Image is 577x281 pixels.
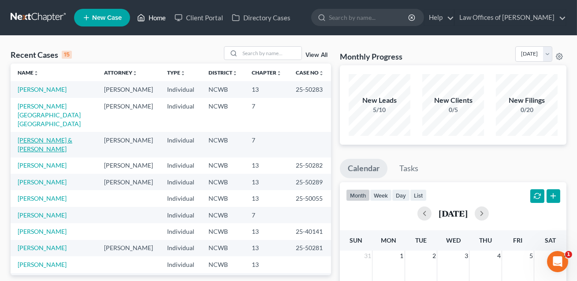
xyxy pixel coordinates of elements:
[201,157,245,174] td: NCWB
[415,236,427,244] span: Tue
[319,71,324,76] i: unfold_more
[424,10,454,26] a: Help
[399,251,405,261] span: 1
[160,98,201,132] td: Individual
[496,105,558,114] div: 0/20
[18,228,67,235] a: [PERSON_NAME]
[245,98,289,132] td: 7
[97,81,160,97] td: [PERSON_NAME]
[349,105,410,114] div: 5/10
[180,71,186,76] i: unfold_more
[329,9,409,26] input: Search by name...
[245,256,289,273] td: 13
[363,251,372,261] span: 31
[496,95,558,105] div: New Filings
[245,157,289,174] td: 13
[381,236,396,244] span: Mon
[245,207,289,223] td: 7
[245,223,289,240] td: 13
[289,223,331,240] td: 25-40141
[62,51,72,59] div: 15
[133,10,170,26] a: Home
[160,223,201,240] td: Individual
[422,105,484,114] div: 0/5
[201,256,245,273] td: NCWB
[201,190,245,206] td: NCWB
[18,261,67,268] a: [PERSON_NAME]
[18,86,67,93] a: [PERSON_NAME]
[252,69,282,76] a: Chapterunfold_more
[410,189,427,201] button: list
[545,236,556,244] span: Sat
[276,71,282,76] i: unfold_more
[201,81,245,97] td: NCWB
[160,240,201,256] td: Individual
[18,161,67,169] a: [PERSON_NAME]
[201,132,245,157] td: NCWB
[18,69,39,76] a: Nameunfold_more
[208,69,238,76] a: Districtunfold_more
[97,240,160,256] td: [PERSON_NAME]
[289,157,331,174] td: 25-50282
[464,251,469,261] span: 3
[565,251,572,258] span: 1
[18,178,67,186] a: [PERSON_NAME]
[245,190,289,206] td: 13
[97,132,160,157] td: [PERSON_NAME]
[340,51,402,62] h3: Monthly Progress
[432,251,437,261] span: 2
[160,207,201,223] td: Individual
[350,236,362,244] span: Sun
[245,81,289,97] td: 13
[167,69,186,76] a: Typeunfold_more
[170,10,227,26] a: Client Portal
[245,132,289,157] td: 7
[18,244,67,251] a: [PERSON_NAME]
[446,236,461,244] span: Wed
[201,207,245,223] td: NCWB
[97,98,160,132] td: [PERSON_NAME]
[439,209,468,218] h2: [DATE]
[97,157,160,174] td: [PERSON_NAME]
[18,195,67,202] a: [PERSON_NAME]
[529,251,534,261] span: 5
[160,132,201,157] td: Individual
[422,95,484,105] div: New Clients
[391,159,426,178] a: Tasks
[305,52,328,58] a: View All
[479,236,492,244] span: Thu
[547,251,568,272] iframe: Intercom live chat
[18,211,67,219] a: [PERSON_NAME]
[289,190,331,206] td: 25-50055
[245,240,289,256] td: 13
[201,223,245,240] td: NCWB
[245,174,289,190] td: 13
[370,189,392,201] button: week
[289,240,331,256] td: 25-50281
[289,81,331,97] td: 25-50283
[92,15,122,21] span: New Case
[104,69,138,76] a: Attorneyunfold_more
[160,190,201,206] td: Individual
[455,10,566,26] a: Law Offices of [PERSON_NAME]
[160,81,201,97] td: Individual
[296,69,324,76] a: Case Nounfold_more
[349,95,410,105] div: New Leads
[346,189,370,201] button: month
[201,98,245,132] td: NCWB
[289,174,331,190] td: 25-50289
[160,256,201,273] td: Individual
[34,71,39,76] i: unfold_more
[496,251,502,261] span: 4
[240,47,302,60] input: Search by name...
[561,251,566,261] span: 6
[232,71,238,76] i: unfold_more
[18,136,72,153] a: [PERSON_NAME] & [PERSON_NAME]
[201,240,245,256] td: NCWB
[18,102,81,127] a: [PERSON_NAME][GEOGRAPHIC_DATA][GEOGRAPHIC_DATA]
[227,10,295,26] a: Directory Cases
[392,189,410,201] button: day
[201,174,245,190] td: NCWB
[160,157,201,174] td: Individual
[97,174,160,190] td: [PERSON_NAME]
